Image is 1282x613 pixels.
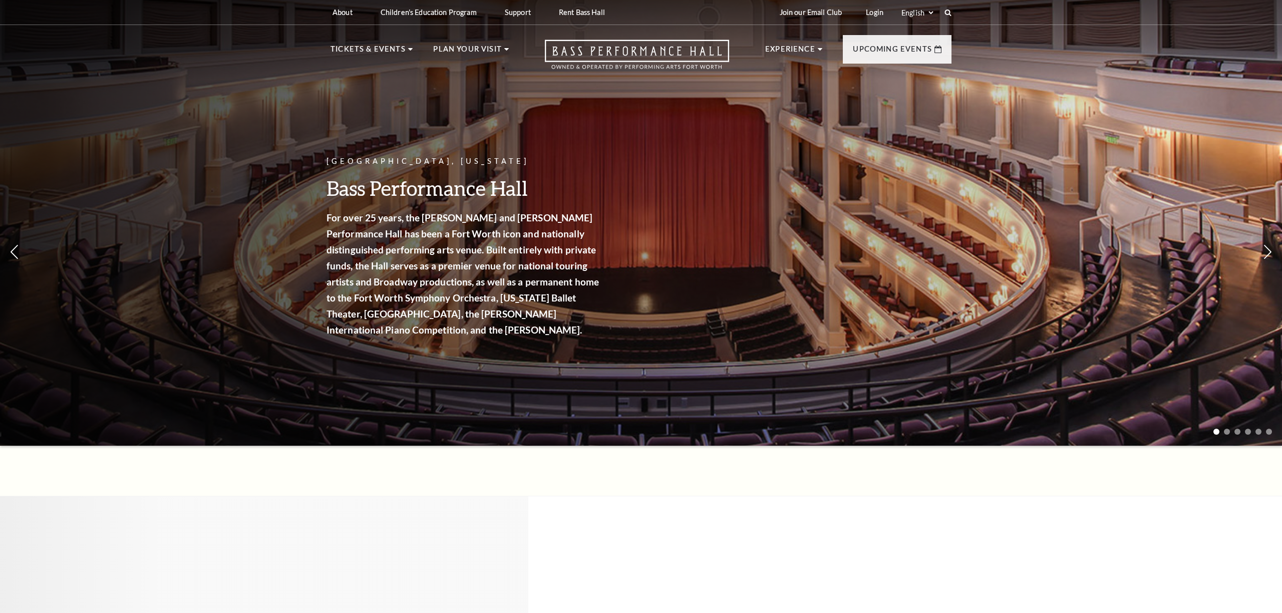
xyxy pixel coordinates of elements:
p: Experience [765,43,815,61]
p: Support [505,8,531,17]
p: About [333,8,353,17]
p: [GEOGRAPHIC_DATA], [US_STATE] [327,155,602,168]
p: Plan Your Visit [433,43,502,61]
select: Select: [899,8,935,18]
p: Tickets & Events [331,43,406,61]
strong: For over 25 years, the [PERSON_NAME] and [PERSON_NAME] Performance Hall has been a Fort Worth ico... [327,212,599,336]
p: Rent Bass Hall [559,8,605,17]
p: Children's Education Program [381,8,477,17]
h3: Bass Performance Hall [327,175,602,201]
p: Upcoming Events [853,43,932,61]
